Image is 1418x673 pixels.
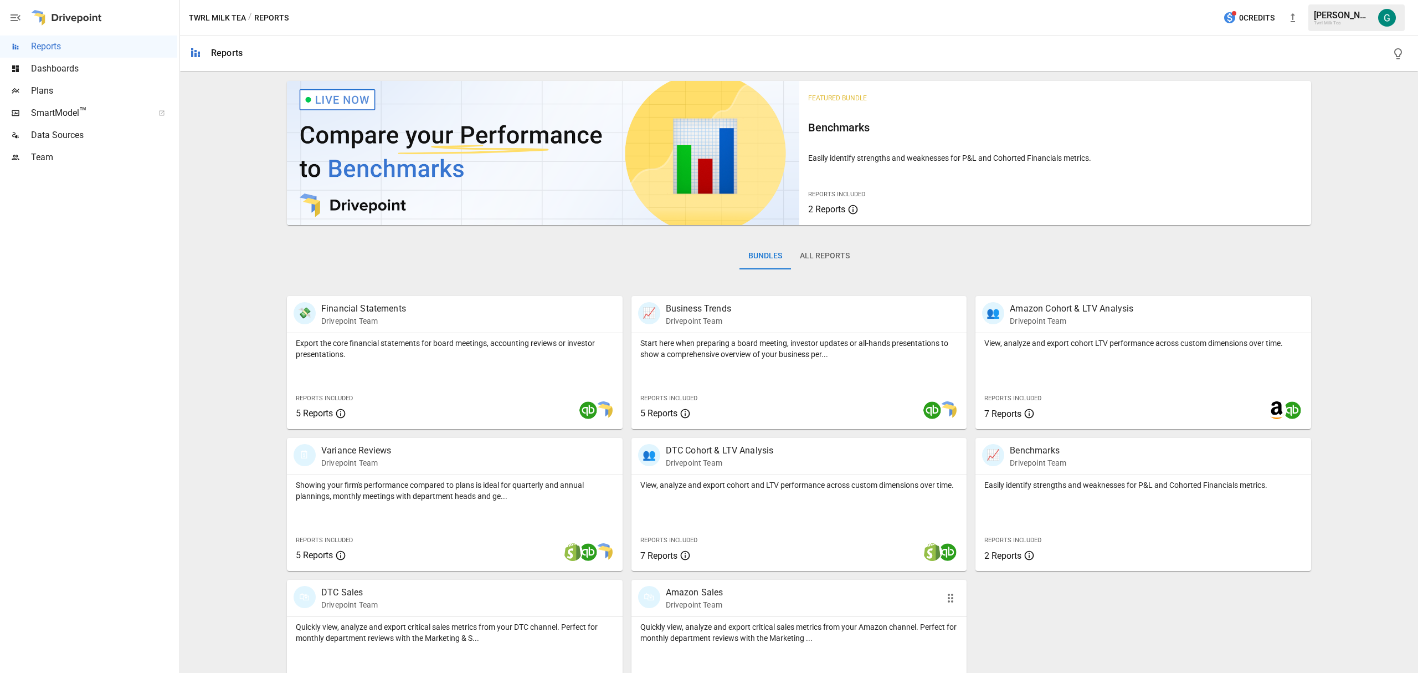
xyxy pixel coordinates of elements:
p: Drivepoint Team [666,457,774,468]
p: View, analyze and export cohort and LTV performance across custom dimensions over time. [640,480,958,491]
span: Reports Included [296,395,353,402]
img: quickbooks [939,543,957,561]
span: 2 Reports [808,204,845,215]
p: DTC Sales [321,586,378,599]
p: Drivepoint Team [666,315,731,327]
span: SmartModel [31,106,146,120]
div: 💸 [294,302,316,324]
img: quickbooks [923,401,941,419]
span: Reports Included [640,395,697,402]
div: 👥 [638,444,660,466]
img: shopify [923,543,941,561]
img: quickbooks [579,401,597,419]
div: 🛍 [294,586,316,608]
p: Drivepoint Team [1010,457,1066,468]
p: Export the core financial statements for board meetings, accounting reviews or investor presentat... [296,338,614,360]
p: Easily identify strengths and weaknesses for P&L and Cohorted Financials metrics. [984,480,1302,491]
span: Reports [31,40,177,53]
span: 7 Reports [984,409,1021,419]
button: Bundles [739,243,791,269]
p: DTC Cohort & LTV Analysis [666,444,774,457]
div: Reports [211,48,243,58]
p: Drivepoint Team [1010,315,1133,327]
p: Showing your firm's performance compared to plans is ideal for quarterly and annual plannings, mo... [296,480,614,502]
div: 👥 [982,302,1004,324]
img: quickbooks [1283,401,1301,419]
div: 🛍 [638,586,660,608]
p: Amazon Cohort & LTV Analysis [1010,302,1133,315]
span: Data Sources [31,129,177,142]
span: 5 Reports [296,550,333,560]
span: 5 Reports [640,408,677,419]
p: Drivepoint Team [666,599,723,610]
p: Variance Reviews [321,444,391,457]
div: 📈 [982,444,1004,466]
p: Easily identify strengths and weaknesses for P&L and Cohorted Financials metrics. [808,152,1303,164]
p: Drivepoint Team [321,599,378,610]
button: All Reports [791,243,859,269]
div: 📈 [638,302,660,324]
span: Featured Bundle [808,94,867,102]
img: quickbooks [579,543,597,561]
span: 5 Reports [296,408,333,419]
img: Gordon Hagedorn [1378,9,1396,27]
div: Twrl Milk Tea [1314,21,1371,26]
p: Benchmarks [1010,444,1066,457]
p: Start here when preparing a board meeting, investor updates or all-hands presentations to show a ... [640,338,958,360]
img: smart model [595,401,613,419]
img: video thumbnail [287,81,799,225]
span: 7 Reports [640,550,677,561]
span: Dashboards [31,62,177,75]
span: Reports Included [640,537,697,544]
button: Twrl Milk Tea [189,11,246,25]
img: shopify [564,543,582,561]
span: Plans [31,84,177,98]
span: ™ [79,105,87,119]
span: 0 Credits [1239,11,1275,25]
p: Quickly view, analyze and export critical sales metrics from your DTC channel. Perfect for monthl... [296,621,614,644]
img: smart model [595,543,613,561]
span: 2 Reports [984,550,1021,561]
img: smart model [939,401,957,419]
p: Business Trends [666,302,731,315]
p: Drivepoint Team [321,315,406,327]
span: Reports Included [808,191,865,198]
div: [PERSON_NAME] [1314,10,1371,21]
p: Drivepoint Team [321,457,391,468]
span: Reports Included [984,537,1041,544]
button: New version available, click to update! [1282,7,1304,29]
span: Team [31,151,177,164]
h6: Benchmarks [808,119,1303,136]
p: Quickly view, analyze and export critical sales metrics from your Amazon channel. Perfect for mon... [640,621,958,644]
span: Reports Included [984,395,1041,402]
p: View, analyze and export cohort LTV performance across custom dimensions over time. [984,338,1302,349]
button: 0Credits [1219,8,1279,28]
img: amazon [1268,401,1286,419]
div: / [248,11,252,25]
p: Financial Statements [321,302,406,315]
p: Amazon Sales [666,586,723,599]
span: Reports Included [296,537,353,544]
button: Gordon Hagedorn [1371,2,1402,33]
div: 🗓 [294,444,316,466]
